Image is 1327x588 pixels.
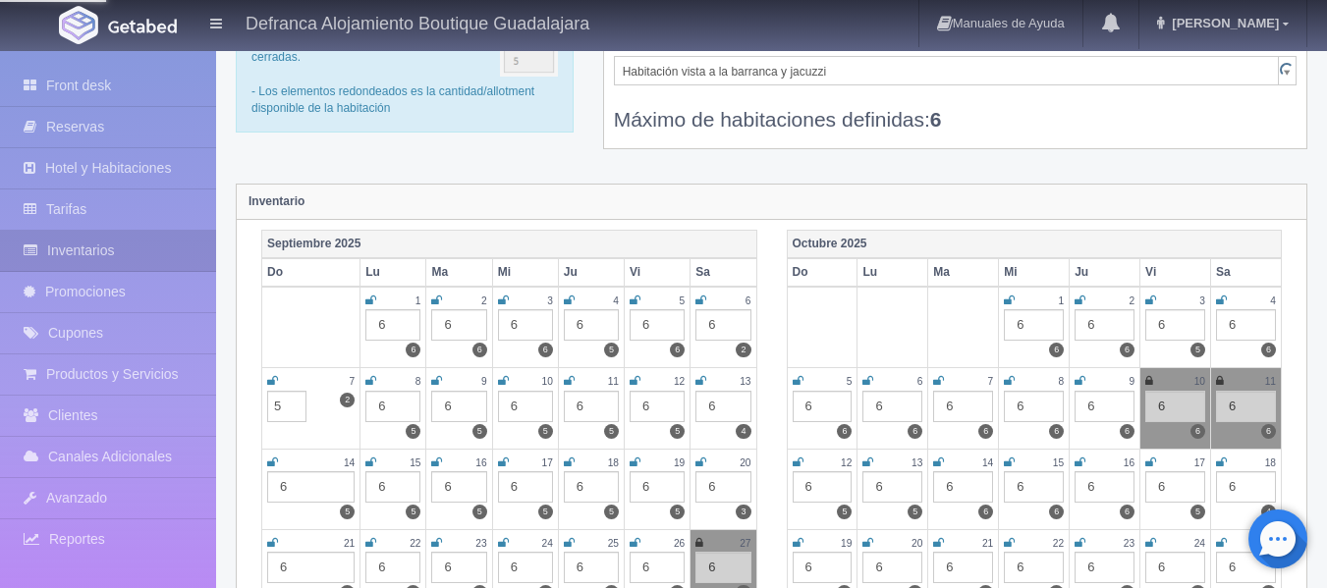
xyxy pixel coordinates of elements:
[736,343,750,357] label: 2
[431,471,486,503] div: 6
[431,552,486,583] div: 6
[108,19,177,33] img: Getabed
[1145,309,1205,341] div: 6
[538,343,553,357] label: 6
[542,376,553,387] small: 10
[498,471,553,503] div: 6
[564,471,619,503] div: 6
[695,552,750,583] div: 6
[267,552,355,583] div: 6
[1070,258,1140,287] th: Ju
[472,424,487,439] label: 5
[1120,343,1134,357] label: 6
[475,538,486,549] small: 23
[1216,309,1276,341] div: 6
[406,343,420,357] label: 6
[415,295,421,306] small: 1
[1145,391,1205,422] div: 6
[1194,376,1205,387] small: 10
[1059,376,1065,387] small: 8
[1265,457,1276,468] small: 18
[630,309,685,341] div: 6
[736,505,750,519] label: 3
[344,538,355,549] small: 21
[793,391,853,422] div: 6
[793,471,853,503] div: 6
[267,471,355,503] div: 6
[736,424,750,439] label: 4
[1194,457,1205,468] small: 17
[262,230,757,258] th: Septiembre 2025
[630,552,685,583] div: 6
[982,538,993,549] small: 21
[431,309,486,341] div: 6
[1211,258,1282,287] th: Sa
[674,457,685,468] small: 19
[1075,552,1134,583] div: 6
[912,457,922,468] small: 13
[930,108,942,131] b: 6
[472,343,487,357] label: 6
[249,194,304,208] strong: Inventario
[623,57,1270,86] span: Habitación vista a la barranca y jacuzzi
[604,343,619,357] label: 5
[746,295,751,306] small: 6
[1140,258,1211,287] th: Vi
[542,457,553,468] small: 17
[1270,295,1276,306] small: 4
[538,505,553,519] label: 5
[604,505,619,519] label: 5
[481,376,487,387] small: 9
[1129,376,1134,387] small: 9
[695,471,750,503] div: 6
[625,258,691,287] th: Vi
[857,258,928,287] th: Lu
[928,258,999,287] th: Ma
[912,538,922,549] small: 20
[862,471,922,503] div: 6
[1199,295,1205,306] small: 3
[1129,295,1134,306] small: 2
[500,32,558,77] img: cutoff.png
[1075,471,1134,503] div: 6
[793,552,853,583] div: 6
[837,424,852,439] label: 6
[691,258,756,287] th: Sa
[59,6,98,44] img: Getabed
[564,309,619,341] div: 6
[982,457,993,468] small: 14
[365,309,420,341] div: 6
[1049,343,1064,357] label: 6
[674,538,685,549] small: 26
[344,457,355,468] small: 14
[933,471,993,503] div: 6
[670,343,685,357] label: 6
[787,230,1282,258] th: Octubre 2025
[614,56,1297,85] a: Habitación vista a la barranca y jacuzzi
[492,258,558,287] th: Mi
[1124,457,1134,468] small: 16
[340,393,355,407] label: 2
[614,85,1297,134] div: Máximo de habitaciones definidas:
[498,552,553,583] div: 6
[695,309,750,341] div: 6
[246,10,589,34] h4: Defranca Alojamiento Boutique Guadalajara
[862,552,922,583] div: 6
[481,295,487,306] small: 2
[740,538,750,549] small: 27
[837,505,852,519] label: 5
[415,376,421,387] small: 8
[1120,424,1134,439] label: 6
[608,457,619,468] small: 18
[564,552,619,583] div: 6
[1053,457,1064,468] small: 15
[608,376,619,387] small: 11
[908,505,922,519] label: 5
[406,424,420,439] label: 5
[426,258,492,287] th: Ma
[1049,505,1064,519] label: 6
[1059,295,1065,306] small: 1
[340,505,355,519] label: 5
[1145,552,1205,583] div: 6
[630,471,685,503] div: 6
